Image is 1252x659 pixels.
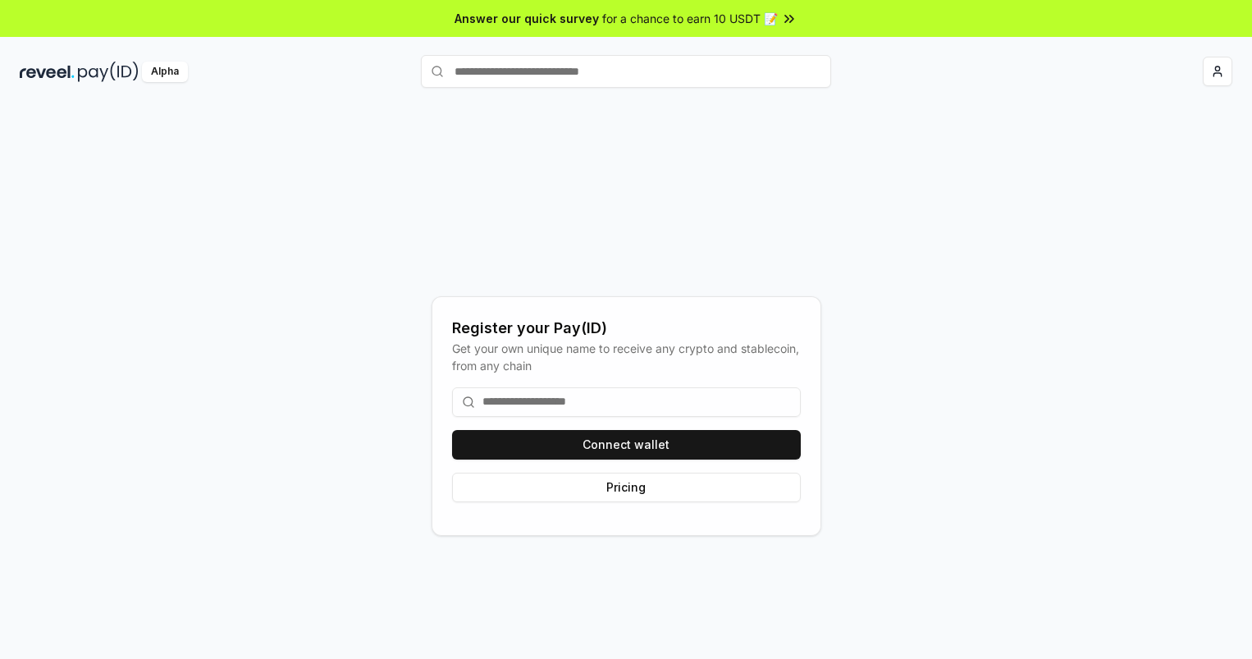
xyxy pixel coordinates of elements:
img: reveel_dark [20,62,75,82]
div: Get your own unique name to receive any crypto and stablecoin, from any chain [452,340,801,374]
span: for a chance to earn 10 USDT 📝 [602,10,778,27]
img: pay_id [78,62,139,82]
button: Connect wallet [452,430,801,460]
span: Answer our quick survey [455,10,599,27]
button: Pricing [452,473,801,502]
div: Register your Pay(ID) [452,317,801,340]
div: Alpha [142,62,188,82]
